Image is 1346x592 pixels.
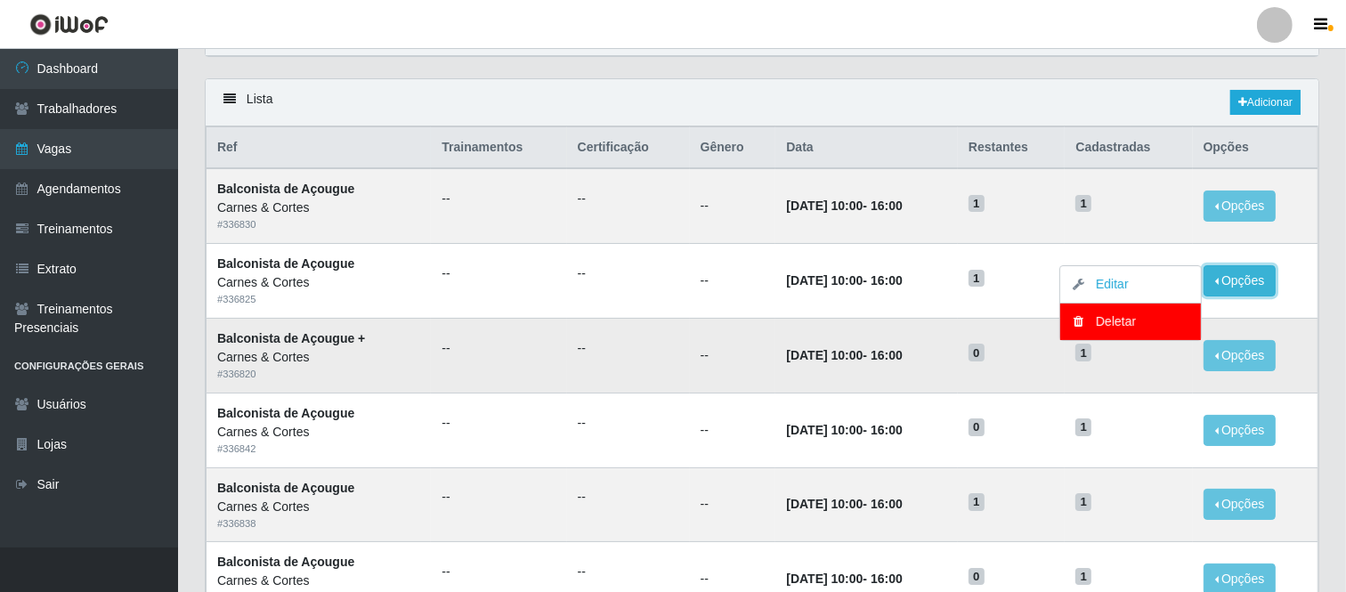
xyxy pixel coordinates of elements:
[442,264,555,283] ul: --
[1204,191,1277,222] button: Opções
[786,273,902,288] strong: -
[786,348,902,362] strong: -
[442,563,555,581] ul: --
[969,418,985,436] span: 0
[442,339,555,358] ul: --
[1065,127,1192,169] th: Cadastradas
[207,127,432,169] th: Ref
[578,414,679,433] ul: --
[217,498,420,516] div: Carnes & Cortes
[442,414,555,433] ul: --
[690,244,776,319] td: --
[567,127,690,169] th: Certificação
[786,423,863,437] time: [DATE] 10:00
[786,572,863,586] time: [DATE] 10:00
[217,256,354,271] strong: Balconista de Açougue
[871,348,903,362] time: 16:00
[1204,265,1277,296] button: Opções
[1078,277,1129,291] a: Editar
[871,423,903,437] time: 16:00
[690,467,776,542] td: --
[690,168,776,243] td: --
[1193,127,1318,169] th: Opções
[690,127,776,169] th: Gênero
[578,264,679,283] ul: --
[217,182,354,196] strong: Balconista de Açougue
[217,423,420,442] div: Carnes & Cortes
[29,13,109,36] img: CoreUI Logo
[1204,340,1277,371] button: Opções
[786,273,863,288] time: [DATE] 10:00
[217,199,420,217] div: Carnes & Cortes
[786,199,902,213] strong: -
[786,423,902,437] strong: -
[217,348,420,367] div: Carnes & Cortes
[1204,489,1277,520] button: Opções
[1075,344,1091,361] span: 1
[786,497,902,511] strong: -
[786,199,863,213] time: [DATE] 10:00
[578,488,679,507] ul: --
[1075,493,1091,511] span: 1
[871,572,903,586] time: 16:00
[958,127,1065,169] th: Restantes
[442,488,555,507] ul: --
[217,555,354,569] strong: Balconista de Açougue
[1230,90,1301,115] a: Adicionar
[217,406,354,420] strong: Balconista de Açougue
[690,318,776,393] td: --
[217,442,420,457] div: # 336842
[871,497,903,511] time: 16:00
[969,344,985,361] span: 0
[217,292,420,307] div: # 336825
[786,497,863,511] time: [DATE] 10:00
[217,273,420,292] div: Carnes & Cortes
[217,572,420,590] div: Carnes & Cortes
[578,190,679,208] ul: --
[217,217,420,232] div: # 336830
[217,367,420,382] div: # 336820
[786,348,863,362] time: [DATE] 10:00
[217,481,354,495] strong: Balconista de Açougue
[969,195,985,213] span: 1
[578,339,679,358] ul: --
[1075,195,1091,213] span: 1
[578,563,679,581] ul: --
[217,516,420,531] div: # 336838
[775,127,958,169] th: Data
[217,331,365,345] strong: Balconista de Açougue +
[786,572,902,586] strong: -
[1075,418,1091,436] span: 1
[871,273,903,288] time: 16:00
[1204,415,1277,446] button: Opções
[969,270,985,288] span: 1
[206,79,1318,126] div: Lista
[690,393,776,467] td: --
[442,190,555,208] ul: --
[969,568,985,586] span: 0
[431,127,566,169] th: Trainamentos
[969,493,985,511] span: 1
[871,199,903,213] time: 16:00
[1078,312,1183,331] div: Deletar
[1075,568,1091,586] span: 1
